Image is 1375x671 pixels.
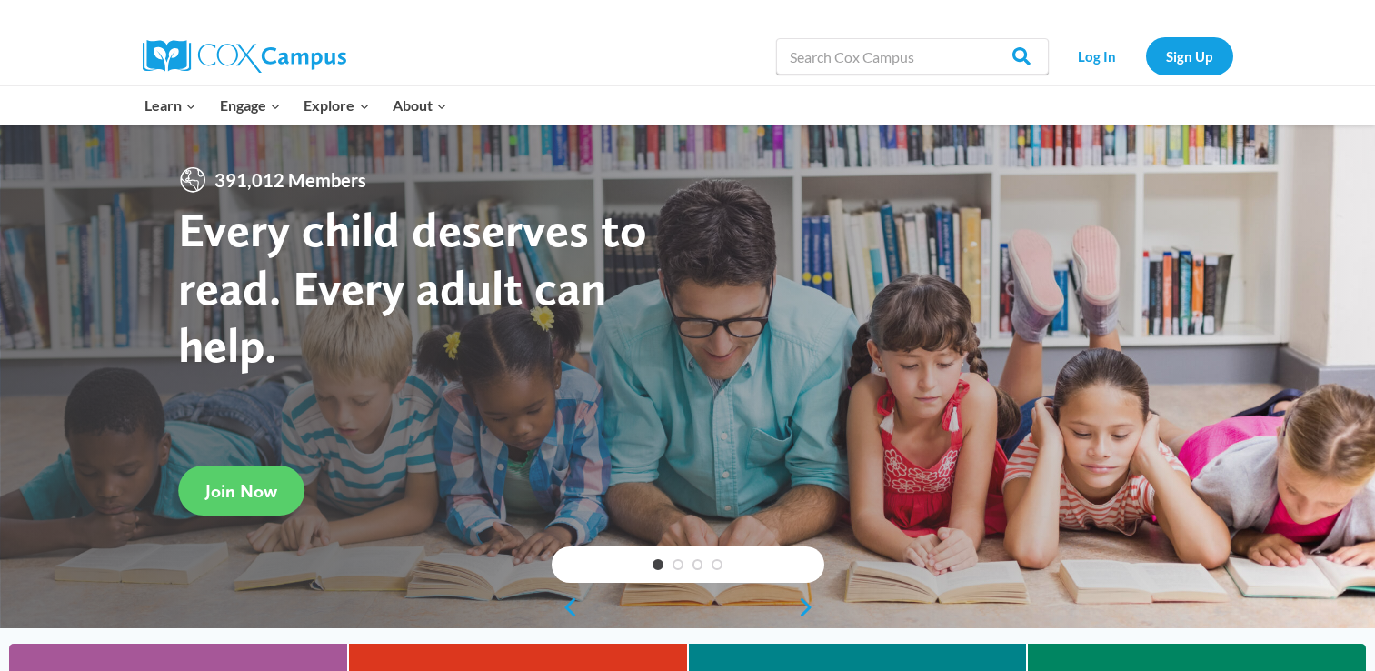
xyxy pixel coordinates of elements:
a: Log In [1058,37,1137,75]
span: Join Now [205,480,277,502]
a: 3 [692,559,703,570]
div: content slider buttons [552,589,824,626]
img: Cox Campus [143,40,346,73]
nav: Secondary Navigation [1058,37,1233,75]
a: Sign Up [1146,37,1233,75]
a: 4 [712,559,722,570]
span: Learn [144,94,196,117]
a: next [797,596,824,618]
span: Explore [304,94,369,117]
strong: Every child deserves to read. Every adult can help. [178,200,647,374]
a: 1 [653,559,663,570]
span: 391,012 Members [207,165,374,195]
a: previous [552,596,579,618]
input: Search Cox Campus [776,38,1049,75]
span: About [393,94,447,117]
a: 2 [673,559,683,570]
a: Join Now [178,466,304,516]
span: Engage [220,94,281,117]
nav: Primary Navigation [134,86,459,125]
